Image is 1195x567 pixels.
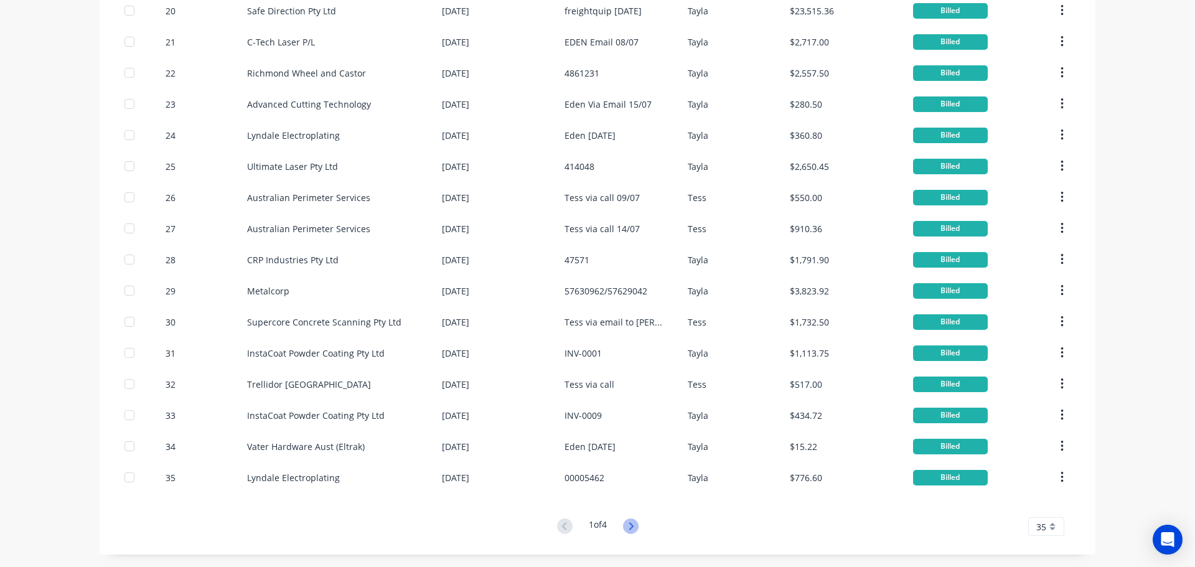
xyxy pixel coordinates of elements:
[913,252,988,268] div: Billed
[913,159,988,174] div: Billed
[247,409,385,422] div: InstaCoat Powder Coating Pty Ltd
[166,4,176,17] div: 20
[688,284,708,298] div: Tayla
[442,191,469,204] div: [DATE]
[565,67,599,80] div: 4861231
[790,409,822,422] div: $434.72
[688,160,708,173] div: Tayla
[688,98,708,111] div: Tayla
[688,378,706,391] div: Tess
[688,440,708,453] div: Tayla
[688,253,708,266] div: Tayla
[247,316,401,329] div: Supercore Concrete Scanning Pty Ltd
[565,129,616,142] div: Eden [DATE]
[790,316,829,329] div: $1,732.50
[247,67,366,80] div: Richmond Wheel and Castor
[442,440,469,453] div: [DATE]
[565,222,640,235] div: Tess via call 14/07
[589,518,607,536] div: 1 of 4
[565,378,614,391] div: Tess via call
[166,471,176,484] div: 35
[442,35,469,49] div: [DATE]
[688,129,708,142] div: Tayla
[790,471,822,484] div: $776.60
[913,408,988,423] div: Billed
[247,284,289,298] div: Metalcorp
[247,4,336,17] div: Safe Direction Pty Ltd
[247,191,370,204] div: Australian Perimeter Services
[166,253,176,266] div: 28
[790,35,829,49] div: $2,717.00
[565,284,647,298] div: 57630962/57629042
[688,347,708,360] div: Tayla
[688,222,706,235] div: Tess
[688,316,706,329] div: Tess
[688,35,708,49] div: Tayla
[790,129,822,142] div: $360.80
[166,378,176,391] div: 32
[442,471,469,484] div: [DATE]
[247,129,340,142] div: Lyndale Electroplating
[247,253,339,266] div: CRP Industries Pty Ltd
[565,35,639,49] div: EDEN Email 08/07
[565,98,652,111] div: Eden Via Email 15/07
[166,98,176,111] div: 23
[790,191,822,204] div: $550.00
[565,4,642,17] div: freightquip [DATE]
[688,409,708,422] div: Tayla
[790,440,817,453] div: $15.22
[913,96,988,112] div: Billed
[442,160,469,173] div: [DATE]
[790,4,834,17] div: $23,515.36
[913,314,988,330] div: Billed
[565,409,602,422] div: INV-0009
[565,440,616,453] div: Eden [DATE]
[166,316,176,329] div: 30
[166,35,176,49] div: 21
[442,129,469,142] div: [DATE]
[442,284,469,298] div: [DATE]
[913,128,988,143] div: Billed
[913,345,988,361] div: Billed
[247,98,371,111] div: Advanced Cutting Technology
[166,129,176,142] div: 24
[913,377,988,392] div: Billed
[565,160,594,173] div: 414048
[247,160,338,173] div: Ultimate Laser Pty Ltd
[913,283,988,299] div: Billed
[442,409,469,422] div: [DATE]
[913,65,988,81] div: Billed
[790,222,822,235] div: $910.36
[565,316,662,329] div: Tess via email to [PERSON_NAME] 7/07
[442,347,469,360] div: [DATE]
[247,347,385,360] div: InstaCoat Powder Coating Pty Ltd
[790,378,822,391] div: $517.00
[1153,525,1183,555] div: Open Intercom Messenger
[688,4,708,17] div: Tayla
[166,284,176,298] div: 29
[688,191,706,204] div: Tess
[790,67,829,80] div: $2,557.50
[166,440,176,453] div: 34
[565,253,589,266] div: 47571
[442,222,469,235] div: [DATE]
[247,222,370,235] div: Australian Perimeter Services
[565,191,640,204] div: Tess via call 09/07
[790,347,829,360] div: $1,113.75
[442,378,469,391] div: [DATE]
[442,253,469,266] div: [DATE]
[790,98,822,111] div: $280.50
[442,67,469,80] div: [DATE]
[442,4,469,17] div: [DATE]
[166,222,176,235] div: 27
[688,67,708,80] div: Tayla
[913,439,988,454] div: Billed
[166,409,176,422] div: 33
[688,471,708,484] div: Tayla
[913,221,988,237] div: Billed
[913,34,988,50] div: Billed
[913,3,988,19] div: Billed
[1036,520,1046,533] span: 35
[565,347,602,360] div: INV-0001
[247,440,365,453] div: Vater Hardware Aust (Eltrak)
